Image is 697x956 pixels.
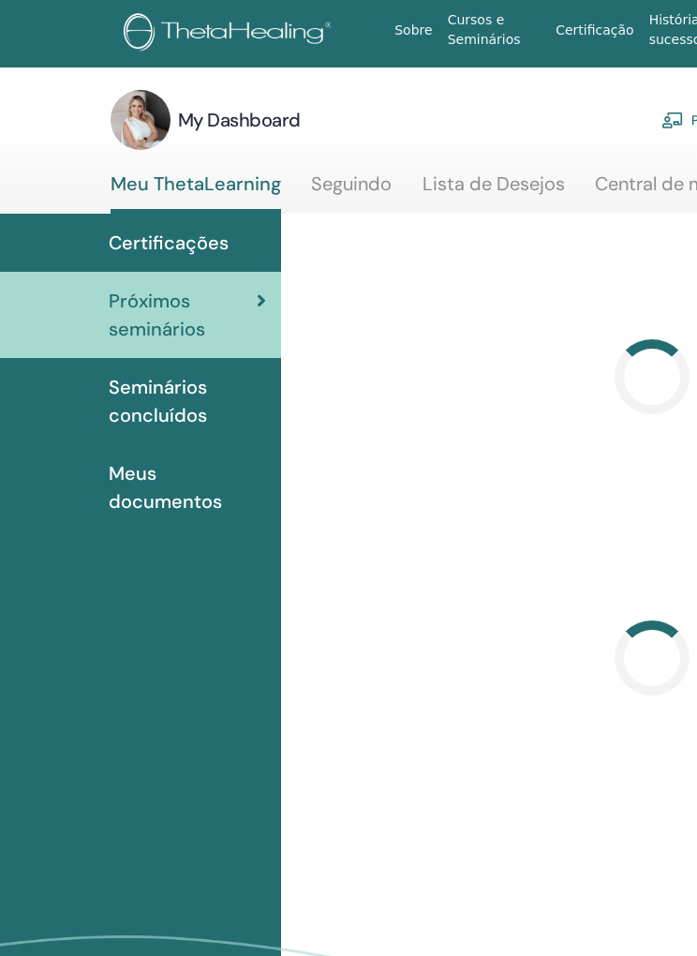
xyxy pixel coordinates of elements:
h3: My Dashboard [178,107,301,133]
span: Certificações [109,229,229,257]
a: Certificação [548,13,641,48]
span: Seminários concluídos [109,373,266,429]
a: Meu ThetaLearning [111,172,281,214]
a: Cursos e Seminários [440,3,549,57]
span: Meus documentos [109,459,266,515]
a: Lista de Desejos [423,172,565,209]
img: chalkboard-teacher.svg [661,112,684,128]
a: Sobre [387,13,439,48]
span: Próximos seminários [109,287,257,343]
img: logo.png [124,13,338,55]
a: Seguindo [311,172,392,209]
img: default.jpg [111,90,171,150]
